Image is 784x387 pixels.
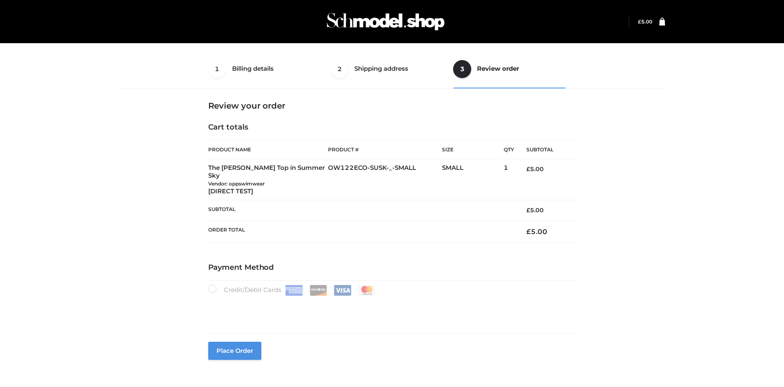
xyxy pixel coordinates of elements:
bdi: 5.00 [638,19,652,25]
h3: Review your order [208,101,576,111]
bdi: 5.00 [526,206,544,214]
img: Schmodel Admin 964 [324,5,447,38]
th: Product Name [208,140,328,159]
h4: Cart totals [208,123,576,132]
span: £ [526,227,531,236]
th: Size [442,141,500,159]
span: £ [526,206,530,214]
td: 1 [504,159,514,200]
img: Mastercard [358,285,376,296]
th: Subtotal [208,200,514,220]
img: Visa [334,285,351,296]
label: Credit/Debit Cards [208,285,377,296]
small: Vendor: oppswimwear [208,181,265,187]
span: £ [638,19,641,25]
img: Amex [285,285,303,296]
th: Qty [504,140,514,159]
iframe: Secure payment input frame [207,294,575,324]
img: Discover [309,285,327,296]
td: The [PERSON_NAME] Top in Summer Sky [DIRECT TEST] [208,159,328,200]
h4: Payment Method [208,263,576,272]
bdi: 5.00 [526,227,547,236]
a: £5.00 [638,19,652,25]
span: £ [526,165,530,173]
td: SMALL [442,159,504,200]
bdi: 5.00 [526,165,544,173]
th: Subtotal [514,141,576,159]
td: OW122ECO-SUSK-_-SMALL [328,159,442,200]
th: Product # [328,140,442,159]
th: Order Total [208,220,514,242]
button: Place order [208,342,261,360]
